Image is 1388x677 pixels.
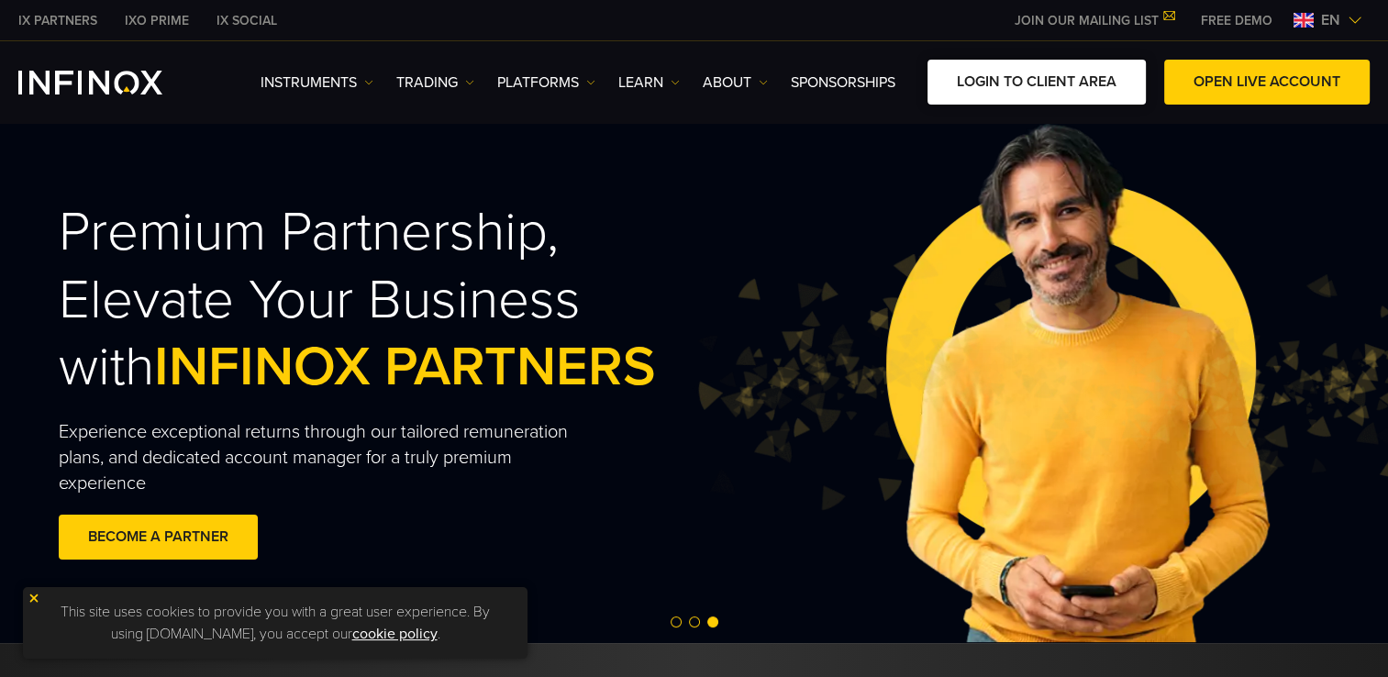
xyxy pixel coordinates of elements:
a: Learn [618,72,680,94]
a: PLATFORMS [497,72,595,94]
a: cookie policy [352,625,438,643]
span: Go to slide 2 [689,616,700,627]
a: INFINOX [203,11,291,30]
a: INFINOX Logo [18,71,205,94]
a: JOIN OUR MAILING LIST [1001,13,1187,28]
span: INFINOX PARTNERS [154,334,656,400]
span: Go to slide 3 [707,616,718,627]
span: en [1314,9,1348,31]
a: INFINOX [5,11,111,30]
a: TRADING [396,72,474,94]
span: Go to slide 1 [671,616,682,627]
h2: Premium Partnership, Elevate Your Business with [59,199,739,401]
a: OPEN LIVE ACCOUNT [1164,60,1370,105]
a: LOGIN TO CLIENT AREA [927,60,1146,105]
p: Experience exceptional returns through our tailored remuneration plans, and dedicated account man... [59,419,604,496]
a: INFINOX [111,11,203,30]
a: INFINOX MENU [1187,11,1286,30]
a: SPONSORSHIPS [791,72,895,94]
a: Instruments [261,72,373,94]
p: This site uses cookies to provide you with a great user experience. By using [DOMAIN_NAME], you a... [32,596,518,649]
img: yellow close icon [28,592,40,605]
a: ABOUT [703,72,768,94]
a: BECOME A PARTNER [59,515,258,560]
